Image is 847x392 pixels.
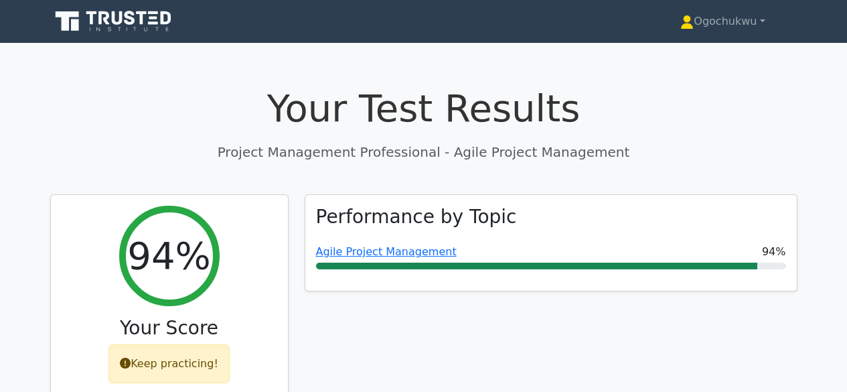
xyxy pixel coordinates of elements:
[62,317,277,340] h3: Your Score
[762,244,786,260] span: 94%
[316,245,457,258] a: Agile Project Management
[108,344,230,383] div: Keep practicing!
[127,233,210,278] h2: 94%
[50,142,797,162] p: Project Management Professional - Agile Project Management
[316,206,517,228] h3: Performance by Topic
[648,8,797,35] a: Ogochukwu
[50,86,797,131] h1: Your Test Results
